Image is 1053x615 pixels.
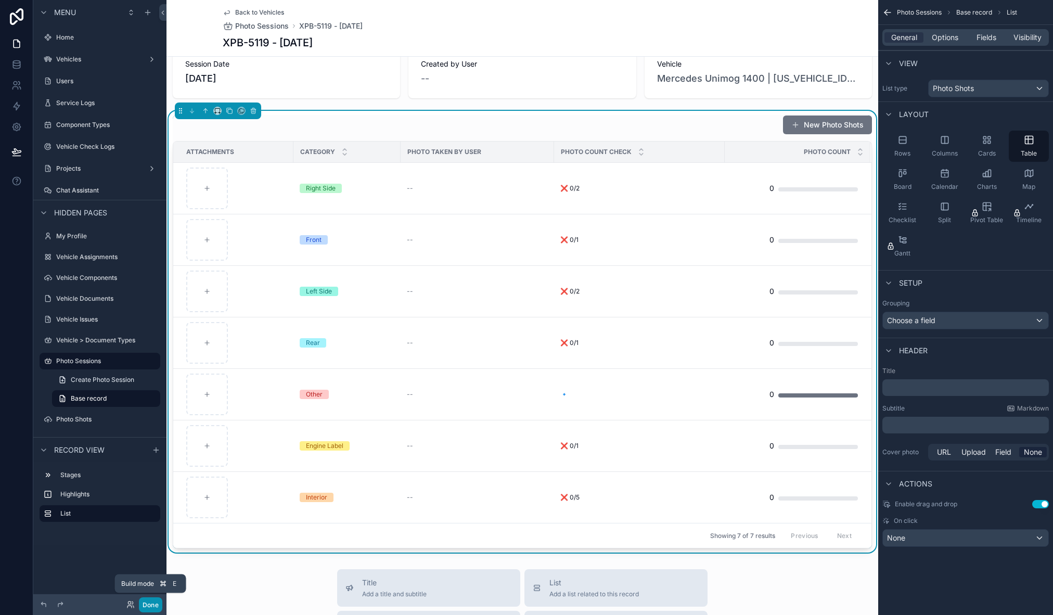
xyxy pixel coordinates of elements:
span: ❌ 0/1 [560,339,579,347]
div: 0 [769,332,774,353]
label: Vehicle > Document Types [56,336,158,344]
label: List type [882,84,924,93]
label: Projects [56,164,144,173]
a: Service Logs [40,95,160,111]
label: Component Types [56,121,158,129]
button: New Photo Shots [783,116,872,134]
a: Vehicle Components [40,270,160,286]
span: Setup [899,278,922,288]
a: Photo Sessions [40,353,160,369]
span: List [1007,8,1017,17]
span: Fields [977,32,996,43]
span: General [891,32,917,43]
div: 0 [769,281,774,302]
span: Base record [71,394,107,403]
span: Checklist [889,216,916,224]
a: Home [40,29,160,46]
button: Board [882,164,922,195]
span: Field [995,447,1011,457]
a: Photo Shots [40,411,160,428]
span: -- [407,493,413,502]
a: Create Photo Session [52,371,160,388]
span: Create Photo Session [71,376,134,384]
span: -- [407,287,413,296]
label: Cover photo [882,448,924,456]
button: Checklist [882,197,922,228]
label: Vehicle Issues [56,315,158,324]
button: Charts [967,164,1007,195]
label: Vehicles [56,55,144,63]
label: Vehicle Documents [56,294,158,303]
span: None [887,533,905,543]
span: Calendar [931,183,958,191]
span: ❌ 0/1 [560,442,579,450]
label: Grouping [882,299,909,307]
span: 🔹 [560,390,568,399]
span: Photo Shots [933,83,974,94]
label: List [60,509,152,518]
span: ❌ 0/1 [560,236,579,244]
div: 0 [769,487,774,508]
label: Subtitle [882,404,905,413]
span: Map [1022,183,1035,191]
a: Vehicle Documents [40,290,160,307]
span: Showing 7 of 7 results [710,532,775,540]
a: Markdown [1007,404,1049,413]
span: Board [894,183,911,191]
a: Vehicles [40,51,160,68]
span: ❌ 0/5 [560,493,580,502]
a: Vehicle Issues [40,311,160,328]
span: Back to Vehicles [235,8,284,17]
div: scrollable content [882,379,1049,396]
label: Service Logs [56,99,158,107]
button: Timeline [1009,197,1049,228]
div: Interior [306,493,327,502]
span: Split [938,216,951,224]
span: -- [407,442,413,450]
label: Vehicle Check Logs [56,143,158,151]
span: None [1024,447,1042,457]
span: Rows [894,149,910,158]
span: Record view [54,445,105,455]
a: Photo Sessions [223,21,289,31]
span: Photo Sessions [897,8,942,17]
div: 0 [769,435,774,456]
h1: XPB-5119 - [DATE] [223,35,313,50]
span: -- [407,236,413,244]
a: Chat Assistant [40,182,160,199]
button: Photo Shots [928,80,1049,97]
a: Vehicle > Document Types [40,332,160,349]
span: Menu [54,7,76,18]
span: Cards [978,149,996,158]
span: Actions [899,479,932,489]
span: Base record [956,8,992,17]
span: Enable drag and drop [895,500,957,508]
span: Pivot Table [970,216,1003,224]
label: Photo Sessions [56,357,154,365]
span: Photo Taken by User [407,148,481,156]
span: Gantt [894,249,910,258]
div: Engine Label [306,441,343,451]
a: Back to Vehicles [223,8,284,17]
span: ❌ 0/2 [560,184,580,193]
div: Other [306,390,323,399]
button: Cards [967,131,1007,162]
label: Users [56,77,158,85]
label: Vehicle Components [56,274,158,282]
span: Attachments [186,148,234,156]
span: Timeline [1016,216,1042,224]
span: Visibility [1013,32,1042,43]
label: My Profile [56,232,158,240]
button: Choose a field [882,312,1049,329]
span: Category [300,148,335,156]
button: Gantt [882,230,922,262]
label: Highlights [60,490,156,498]
button: Split [924,197,965,228]
div: 0 [769,229,774,250]
span: Table [1021,149,1037,158]
span: Add a title and subtitle [362,590,427,598]
label: Home [56,33,158,42]
div: Rear [306,338,320,348]
button: None [882,529,1049,547]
